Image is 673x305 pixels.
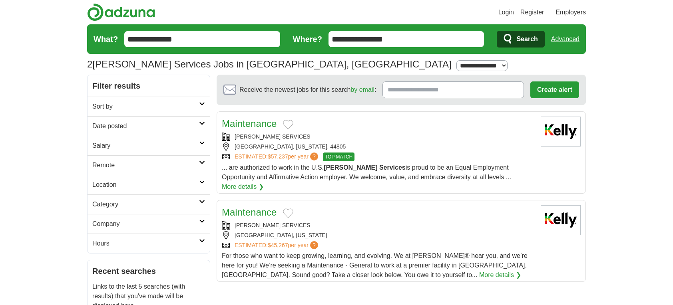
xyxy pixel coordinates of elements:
[92,265,205,277] h2: Recent searches
[283,208,293,218] button: Add to favorite jobs
[222,164,511,180] span: ... are authorized to work in the U.S. is proud to be an Equal Employment Opportunity and Affirma...
[293,33,322,45] label: Where?
[324,164,377,171] strong: [PERSON_NAME]
[556,8,586,17] a: Employers
[88,175,210,194] a: Location
[88,214,210,234] a: Company
[94,33,118,45] label: What?
[222,143,534,151] div: [GEOGRAPHIC_DATA], [US_STATE], 44805
[92,200,199,209] h2: Category
[268,153,288,160] span: $57,237
[92,121,199,131] h2: Date posted
[235,152,320,161] a: ESTIMATED:$57,237per year?
[283,120,293,129] button: Add to favorite jobs
[541,117,581,147] img: Kelly Services logo
[88,234,210,253] a: Hours
[222,182,264,192] a: More details ❯
[87,59,452,69] h1: [PERSON_NAME] Services Jobs in [GEOGRAPHIC_DATA], [GEOGRAPHIC_DATA]
[530,81,579,98] button: Create alert
[92,219,199,229] h2: Company
[222,231,534,240] div: [GEOGRAPHIC_DATA], [US_STATE]
[222,207,277,218] a: Maintenance
[310,241,318,249] span: ?
[235,222,311,228] a: [PERSON_NAME] SERVICES
[516,31,538,47] span: Search
[92,102,199,111] h2: Sort by
[310,152,318,160] span: ?
[479,270,521,280] a: More details ❯
[497,31,544,48] button: Search
[87,57,92,71] span: 2
[92,160,199,170] h2: Remote
[268,242,288,248] span: $45,267
[498,8,514,17] a: Login
[235,133,311,140] a: [PERSON_NAME] SERVICES
[323,152,354,161] span: TOP MATCH
[88,194,210,214] a: Category
[520,8,544,17] a: Register
[88,116,210,136] a: Date posted
[235,241,320,250] a: ESTIMATED:$45,267per year?
[92,141,199,151] h2: Salary
[92,180,199,190] h2: Location
[379,164,406,171] strong: Services
[239,85,376,95] span: Receive the newest jobs for this search :
[92,239,199,248] h2: Hours
[222,252,528,278] span: For those who want to keep growing, learning, and evolving. We at [PERSON_NAME]® hear you, and we...
[88,136,210,155] a: Salary
[88,155,210,175] a: Remote
[551,31,579,47] a: Advanced
[222,118,277,129] a: Maintenance
[541,205,581,235] img: Kelly Services logo
[88,75,210,97] h2: Filter results
[88,97,210,116] a: Sort by
[87,3,155,21] img: Adzuna logo
[350,86,374,93] a: by email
